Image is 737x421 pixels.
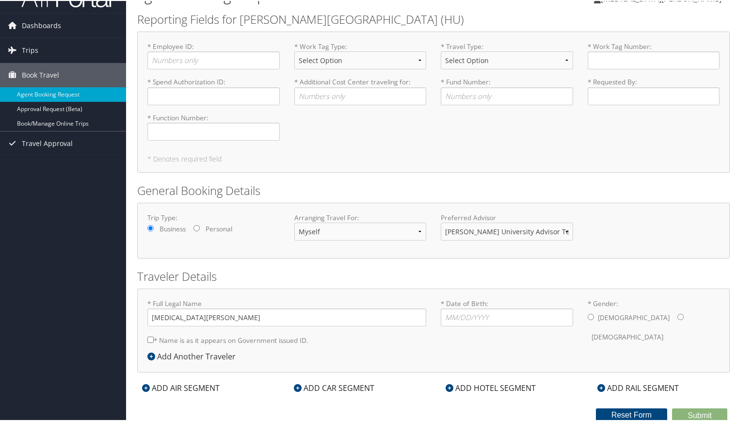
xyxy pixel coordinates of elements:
input: * Gender:[DEMOGRAPHIC_DATA][DEMOGRAPHIC_DATA] [677,313,684,319]
input: * Date of Birth: [441,308,573,325]
label: * Gender: [588,298,720,346]
div: ADD RAIL SEGMENT [593,381,684,393]
label: * Date of Birth: [441,298,573,325]
input: * Fund Number: [441,86,573,104]
label: Arranging Travel For: [294,212,427,222]
label: * Name is as it appears on Government issued ID. [147,330,308,348]
input: * Full Legal Name [147,308,426,325]
label: Preferred Advisor [441,212,573,222]
input: * Function Number: [147,122,280,140]
span: Book Travel [22,62,59,86]
span: Trips [22,37,38,62]
label: * Travel Type : [441,41,573,76]
input: * Work Tag Number: [588,50,720,68]
button: Reset Form [596,407,668,421]
input: * Gender:[DEMOGRAPHIC_DATA][DEMOGRAPHIC_DATA] [588,313,594,319]
label: * Fund Number : [441,76,573,104]
label: Personal [206,223,232,233]
h5: * Denotes required field [147,155,720,162]
select: * Work Tag Type: [294,50,427,68]
input: * Spend Authorization ID: [147,86,280,104]
label: * Additional Cost Center traveling for : [294,76,427,104]
label: * Spend Authorization ID : [147,76,280,104]
select: * Travel Type: [441,50,573,68]
span: Dashboards [22,13,61,37]
label: * Requested By : [588,76,720,104]
label: Trip Type: [147,212,280,222]
label: * Full Legal Name [147,298,426,325]
input: * Requested By: [588,86,720,104]
label: * Function Number : [147,112,280,140]
div: Add Another Traveler [147,350,240,361]
label: * Employee ID : [147,41,280,68]
div: ADD CAR SEGMENT [289,381,379,393]
input: * Employee ID: [147,50,280,68]
label: * Work Tag Type : [294,41,427,76]
input: * Name is as it appears on Government issued ID. [147,336,154,342]
div: ADD HOTEL SEGMENT [441,381,541,393]
label: [DEMOGRAPHIC_DATA] [598,308,670,326]
h2: General Booking Details [137,181,730,198]
div: ADD AIR SEGMENT [137,381,224,393]
label: Business [160,223,186,233]
label: * Work Tag Number : [588,41,720,68]
h2: Reporting Fields for [PERSON_NAME][GEOGRAPHIC_DATA] (HU) [137,10,730,27]
label: [DEMOGRAPHIC_DATA] [592,327,663,345]
span: Travel Approval [22,130,73,155]
h2: Traveler Details [137,267,730,284]
input: * Additional Cost Center traveling for: [294,86,427,104]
